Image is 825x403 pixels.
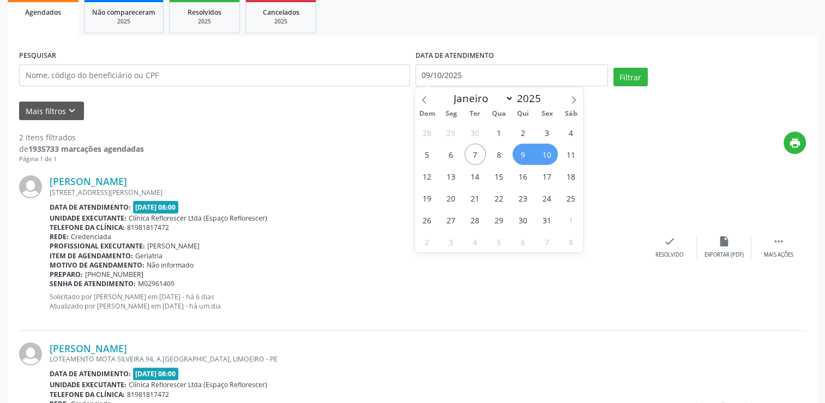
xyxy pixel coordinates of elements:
[514,91,550,105] input: Year
[415,64,608,86] input: Selecione um intervalo
[613,68,648,86] button: Filtrar
[19,342,42,365] img: img
[513,144,534,165] span: Outubro 9, 2025
[439,110,463,117] span: Seg
[465,144,486,165] span: Outubro 7, 2025
[50,342,127,354] a: [PERSON_NAME]
[50,188,642,197] div: [STREET_ADDRESS][PERSON_NAME]
[50,175,127,187] a: [PERSON_NAME]
[441,209,462,230] span: Outubro 27, 2025
[764,251,793,259] div: Mais ações
[28,144,144,154] strong: 1935733 marcações agendadas
[177,17,232,26] div: 2025
[489,165,510,187] span: Outubro 15, 2025
[71,232,111,241] span: Credenciada
[441,187,462,209] span: Outubro 20, 2025
[50,251,133,260] b: Item de agendamento:
[537,122,558,143] span: Outubro 3, 2025
[127,390,169,399] span: 81981817472
[417,122,438,143] span: Setembro 28, 2025
[561,165,582,187] span: Outubro 18, 2025
[449,91,514,106] select: Month
[561,231,582,252] span: Novembro 8, 2025
[789,137,801,149] i: print
[513,165,534,187] span: Outubro 16, 2025
[441,231,462,252] span: Novembro 3, 2025
[147,241,200,251] span: [PERSON_NAME]
[85,270,143,279] span: [PHONE_NUMBER]
[417,231,438,252] span: Novembro 2, 2025
[254,17,308,26] div: 2025
[92,8,155,17] span: Não compareceram
[561,144,582,165] span: Outubro 11, 2025
[465,209,486,230] span: Outubro 28, 2025
[138,279,174,288] span: M02961409
[50,214,127,223] b: Unidade executante:
[50,270,83,279] b: Preparo:
[50,241,145,251] b: Profissional executante:
[441,122,462,143] span: Setembro 29, 2025
[513,122,534,143] span: Outubro 2, 2025
[489,187,510,209] span: Outubro 22, 2025
[537,165,558,187] span: Outubro 17, 2025
[127,223,169,232] span: 81981817472
[50,369,131,378] b: Data de atendimento:
[561,187,582,209] span: Outubro 25, 2025
[465,187,486,209] span: Outubro 21, 2025
[463,110,487,117] span: Ter
[441,165,462,187] span: Outubro 13, 2025
[66,105,78,117] i: keyboard_arrow_down
[513,209,534,230] span: Outubro 30, 2025
[655,251,683,259] div: Resolvido
[489,231,510,252] span: Novembro 5, 2025
[535,110,559,117] span: Sex
[263,8,299,17] span: Cancelados
[513,231,534,252] span: Novembro 6, 2025
[487,110,511,117] span: Qua
[50,203,131,212] b: Data de atendimento:
[19,48,56,64] label: PESQUISAR
[133,368,179,380] span: [DATE] 08:00
[417,209,438,230] span: Outubro 26, 2025
[50,390,125,399] b: Telefone da clínica:
[50,279,136,288] b: Senha de atendimento:
[417,165,438,187] span: Outubro 12, 2025
[133,201,179,214] span: [DATE] 08:00
[19,143,144,155] div: de
[417,187,438,209] span: Outubro 19, 2025
[489,144,510,165] span: Outubro 8, 2025
[559,110,583,117] span: Sáb
[50,232,69,241] b: Rede:
[415,110,439,117] span: Dom
[19,64,410,86] input: Nome, código do beneficiário ou CPF
[664,235,676,247] i: check
[489,122,510,143] span: Outubro 1, 2025
[50,223,125,232] b: Telefone da clínica:
[147,260,194,270] span: Não informado
[537,231,558,252] span: Novembro 7, 2025
[561,122,582,143] span: Outubro 4, 2025
[441,144,462,165] span: Outubro 6, 2025
[784,132,806,154] button: print
[19,102,84,121] button: Mais filtroskeyboard_arrow_down
[561,209,582,230] span: Novembro 1, 2025
[417,144,438,165] span: Outubro 5, 2025
[537,144,558,165] span: Outubro 10, 2025
[19,175,42,198] img: img
[135,251,162,260] span: Geriatria
[50,380,127,389] b: Unidade executante:
[465,122,486,143] span: Setembro 30, 2025
[188,8,221,17] span: Resolvidos
[19,155,144,164] div: Página 1 de 1
[50,260,144,270] b: Motivo de agendamento:
[489,209,510,230] span: Outubro 29, 2025
[415,48,494,64] label: DATA DE ATENDIMENTO
[704,251,744,259] div: Exportar (PDF)
[19,132,144,143] div: 2 itens filtrados
[50,292,642,311] p: Solicitado por [PERSON_NAME] em [DATE] - há 6 dias Atualizado por [PERSON_NAME] em [DATE] - há um...
[50,354,642,364] div: LOTEAMENTO MOTA SILVEIRA 94, A.[GEOGRAPHIC_DATA], LIMOEIRO - PE
[129,214,267,223] span: Clínica Reflorescer Ltda (Espaço Reflorescer)
[92,17,155,26] div: 2025
[465,165,486,187] span: Outubro 14, 2025
[513,187,534,209] span: Outubro 23, 2025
